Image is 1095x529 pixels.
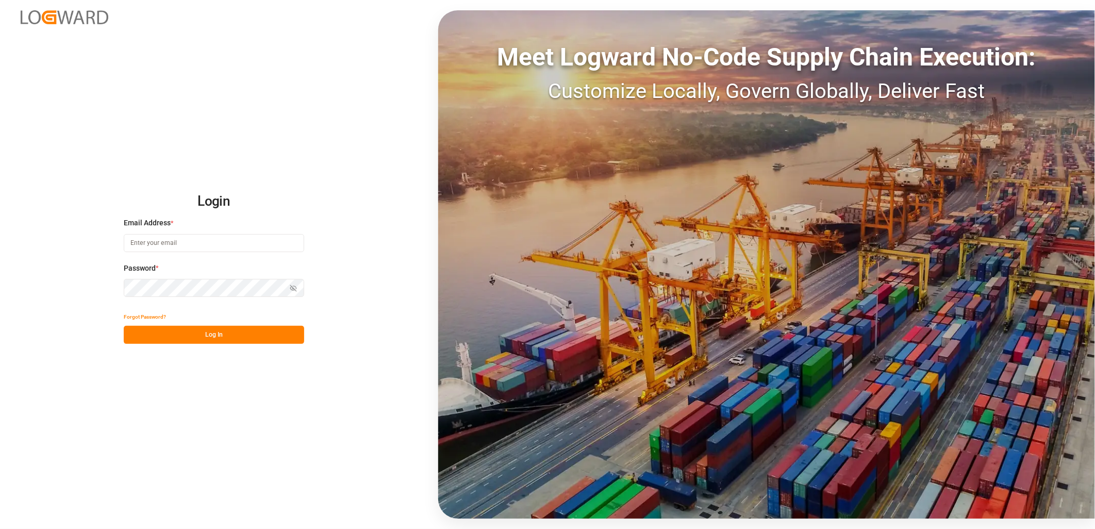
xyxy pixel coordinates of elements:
[124,218,171,228] span: Email Address
[21,10,108,24] img: Logward_new_orange.png
[438,76,1095,107] div: Customize Locally, Govern Globally, Deliver Fast
[438,39,1095,76] div: Meet Logward No-Code Supply Chain Execution:
[124,263,156,274] span: Password
[124,234,304,252] input: Enter your email
[124,185,304,218] h2: Login
[124,308,166,326] button: Forgot Password?
[124,326,304,344] button: Log In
